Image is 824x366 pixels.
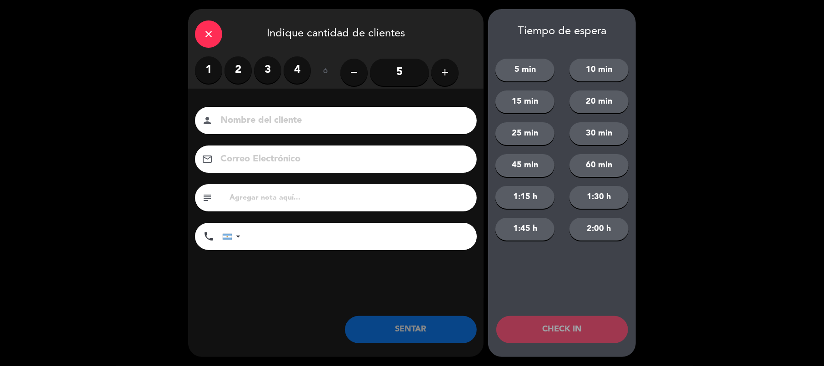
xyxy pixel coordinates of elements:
[488,25,636,38] div: Tiempo de espera
[203,231,214,242] i: phone
[349,67,360,78] i: remove
[203,29,214,40] i: close
[223,223,244,250] div: Argentina: +54
[495,122,554,145] button: 25 min
[202,154,213,165] i: email
[202,115,213,126] i: person
[202,192,213,203] i: subject
[569,59,629,81] button: 10 min
[569,122,629,145] button: 30 min
[569,90,629,113] button: 20 min
[431,59,459,86] button: add
[439,67,450,78] i: add
[496,316,628,343] button: CHECK IN
[495,90,554,113] button: 15 min
[569,218,629,241] button: 2:00 h
[569,186,629,209] button: 1:30 h
[495,186,554,209] button: 1:15 h
[188,9,484,56] div: Indique cantidad de clientes
[495,218,554,241] button: 1:45 h
[340,59,368,86] button: remove
[569,154,629,177] button: 60 min
[229,191,470,204] input: Agregar nota aquí...
[195,56,222,84] label: 1
[284,56,311,84] label: 4
[495,59,554,81] button: 5 min
[220,151,465,167] input: Correo Electrónico
[345,316,477,343] button: SENTAR
[225,56,252,84] label: 2
[254,56,281,84] label: 3
[495,154,554,177] button: 45 min
[220,113,465,129] input: Nombre del cliente
[311,56,340,88] div: ó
